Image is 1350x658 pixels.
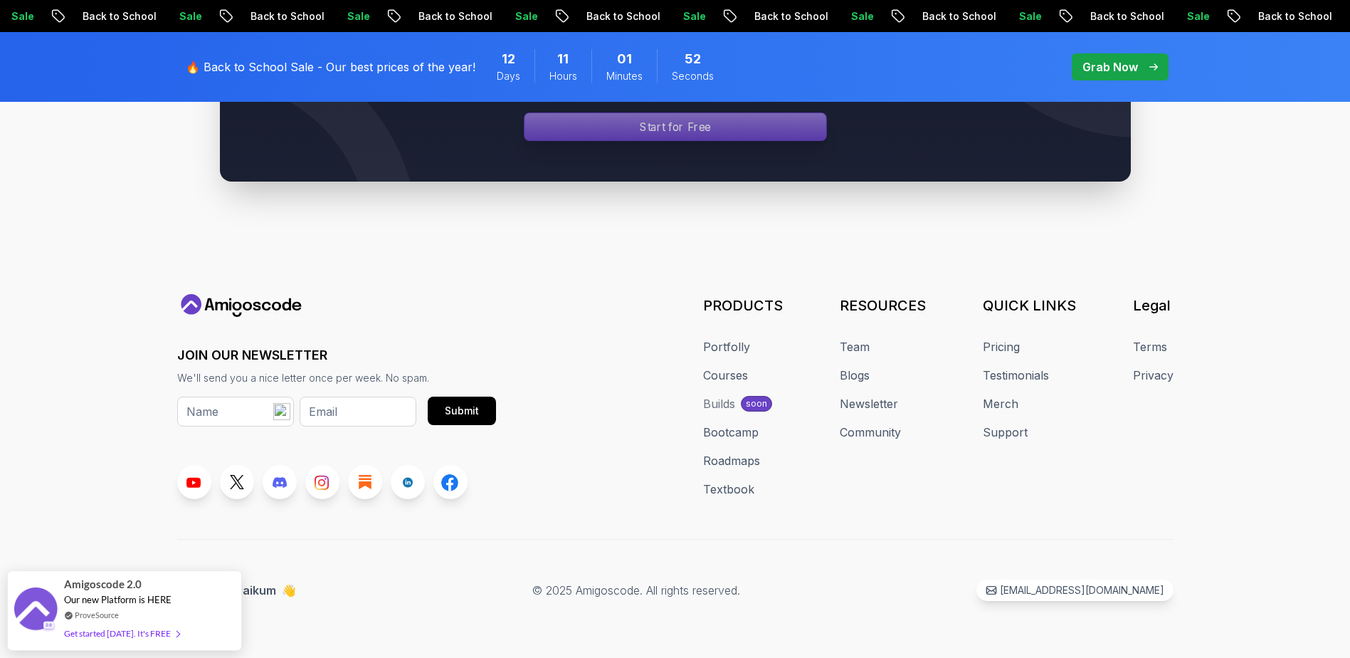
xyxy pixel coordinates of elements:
a: Youtube link [177,465,211,499]
span: Our new Platform is HERE [64,594,172,605]
span: Hours [549,69,577,83]
a: Discord link [263,465,297,499]
div: Submit [445,404,479,418]
input: Name [177,397,294,427]
img: npw-badge-icon-locked.svg [273,403,290,420]
h3: JOIN OUR NEWSLETTER [177,345,496,365]
a: Team [840,338,870,355]
span: Seconds [672,69,714,83]
div: Builds [703,395,735,412]
span: 1 Minutes [617,49,632,69]
p: Assalamualaikum [177,582,296,599]
a: Textbook [703,481,754,498]
a: Blogs [840,367,870,384]
a: Pricing [983,338,1020,355]
p: soon [746,398,767,409]
a: LinkedIn link [391,465,425,499]
span: Minutes [606,69,643,83]
a: Portfolly [703,338,750,355]
p: Start for Free [640,119,711,135]
a: ProveSource [75,609,119,621]
img: provesource social proof notification image [14,587,57,634]
p: Back to School [737,9,834,23]
p: Grab Now [1082,58,1138,75]
p: Sale [162,9,208,23]
input: Email [300,397,416,427]
a: Support [983,424,1028,441]
p: Back to School [1073,9,1170,23]
p: Back to School [905,9,1002,23]
a: [EMAIL_ADDRESS][DOMAIN_NAME] [976,580,1174,601]
p: Back to School [233,9,330,23]
a: Bootcamp [703,424,759,441]
button: Submit [428,397,496,425]
span: 11 Hours [557,49,569,69]
a: Roadmaps [703,452,760,469]
p: Back to School [401,9,498,23]
a: Courses [703,367,748,384]
a: Privacy [1133,367,1174,384]
p: Sale [834,9,880,23]
p: Sale [1002,9,1048,23]
a: Newsletter [840,395,898,412]
p: © 2025 Amigoscode. All rights reserved. [532,582,740,599]
p: Back to School [569,9,666,23]
p: Sale [330,9,376,23]
a: Blog link [348,465,382,499]
p: 🔥 Back to School Sale - Our best prices of the year! [186,58,475,75]
a: Merch [983,395,1018,412]
a: Community [840,424,901,441]
a: Instagram link [305,465,339,499]
p: [EMAIL_ADDRESS][DOMAIN_NAME] [1000,583,1164,597]
a: Terms [1133,338,1167,355]
span: 👋 [281,581,297,600]
h3: PRODUCTS [703,296,783,315]
p: Back to School [65,9,162,23]
span: Days [497,69,520,83]
span: 12 Days [502,49,515,69]
p: Sale [666,9,712,23]
p: Sale [1170,9,1215,23]
h3: QUICK LINKS [983,296,1076,315]
h3: RESOURCES [840,296,926,315]
h3: Legal [1133,296,1174,315]
a: Testimonials [983,367,1049,384]
p: Back to School [1241,9,1338,23]
a: Twitter link [220,465,254,499]
span: 52 Seconds [685,49,701,69]
span: Amigoscode 2.0 [64,576,142,592]
p: We'll send you a nice letter once per week. No spam. [177,371,496,385]
a: Signin page [524,113,827,141]
div: Get started [DATE]. It's FREE [64,625,179,642]
p: Sale [498,9,544,23]
a: Facebook link [433,465,468,499]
